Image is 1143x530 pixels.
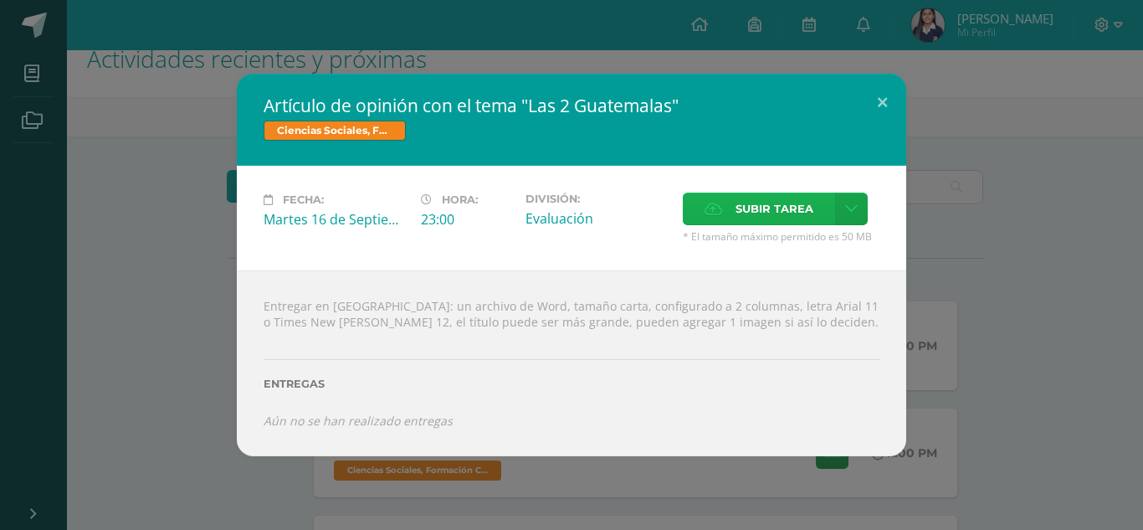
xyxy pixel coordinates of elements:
span: Hora: [442,193,478,206]
label: División: [525,193,669,205]
div: 23:00 [421,210,512,229]
button: Close (Esc) [859,74,906,131]
div: Entregar en [GEOGRAPHIC_DATA]: un archivo de Word, tamaño carta, configurado a 2 columnas, letra ... [237,270,906,455]
span: Fecha: [283,193,324,206]
span: * El tamaño máximo permitido es 50 MB [683,229,879,244]
span: Subir tarea [736,193,813,224]
label: Entregas [264,378,879,390]
h2: Artículo de opinión con el tema "Las 2 Guatemalas" [264,94,879,117]
i: Aún no se han realizado entregas [264,413,453,429]
div: Martes 16 de Septiembre [264,210,407,229]
div: Evaluación [525,209,669,228]
span: Ciencias Sociales, Formación Ciudadana e Interculturalidad [264,121,406,141]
